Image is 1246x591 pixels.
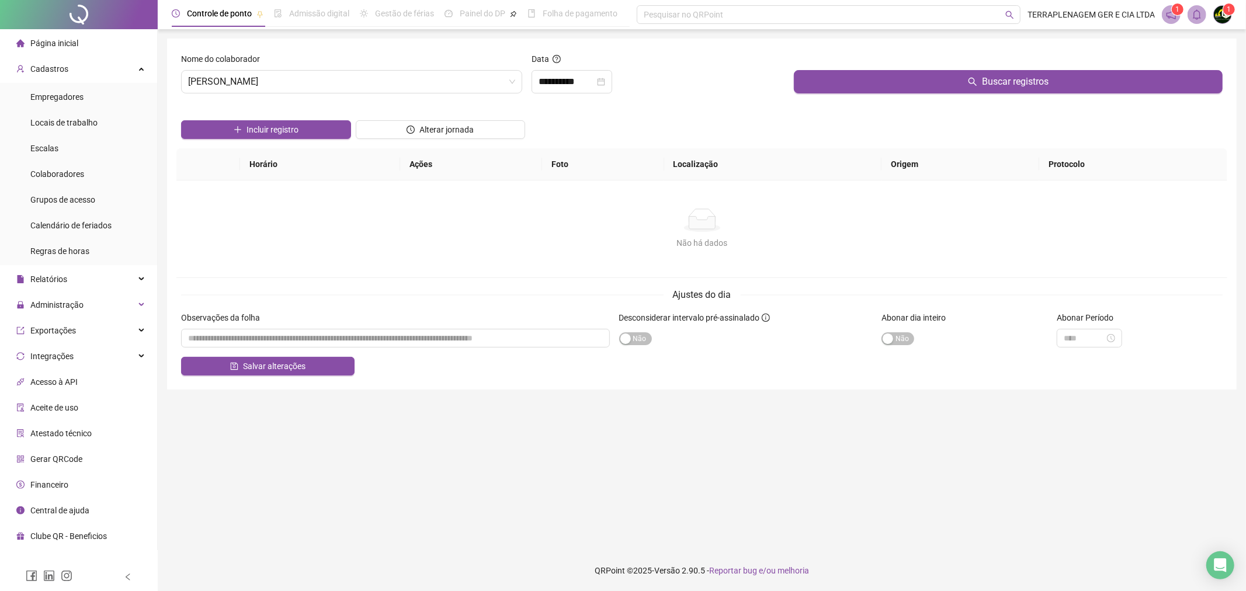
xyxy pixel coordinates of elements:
span: audit [16,404,25,412]
span: Painel do DP [460,9,505,18]
span: book [527,9,536,18]
span: info-circle [16,506,25,514]
span: Clube QR - Beneficios [30,531,107,541]
button: Buscar registros [794,70,1223,93]
th: Horário [240,148,400,180]
span: Empregadores [30,92,84,102]
footer: QRPoint © 2025 - 2.90.5 - [158,550,1246,591]
span: export [16,326,25,335]
span: file-done [274,9,282,18]
span: search [1005,11,1014,19]
th: Foto [542,148,664,180]
span: Locais de trabalho [30,118,98,127]
label: Abonar Período [1057,311,1121,324]
span: linkedin [43,570,55,582]
span: Administração [30,300,84,310]
span: 1 [1176,5,1180,13]
span: search [968,77,977,86]
span: Integrações [30,352,74,361]
span: Financeiro [30,480,68,489]
span: Admissão digital [289,9,349,18]
span: api [16,378,25,386]
span: Salvar alterações [243,360,306,373]
span: Desconsiderar intervalo pré-assinalado [619,313,760,322]
th: Ações [400,148,542,180]
span: ROGÉRIO FERREIRA DOS SANTOS [188,71,515,93]
span: notification [1166,9,1176,20]
button: Salvar alterações [181,357,355,376]
span: Escalas [30,144,58,153]
th: Origem [881,148,1039,180]
label: Abonar dia inteiro [881,311,953,324]
span: sun [360,9,368,18]
th: Localização [664,148,882,180]
span: question-circle [553,55,561,63]
span: dollar [16,481,25,489]
div: Open Intercom Messenger [1206,551,1234,579]
label: Nome do colaborador [181,53,268,65]
span: 1 [1227,5,1231,13]
span: Incluir registro [247,123,299,136]
span: plus [234,126,242,134]
span: Aceite de uso [30,403,78,412]
span: lock [16,301,25,309]
span: save [230,362,238,370]
span: Alterar jornada [419,123,474,136]
label: Observações da folha [181,311,268,324]
span: Grupos de acesso [30,195,95,204]
span: left [124,573,132,581]
span: Versão [654,566,680,575]
span: Buscar registros [982,75,1049,89]
span: info-circle [762,314,770,322]
span: Regras de horas [30,246,89,256]
span: home [16,39,25,47]
span: Atestado técnico [30,429,92,438]
span: TERRAPLENAGEM GER E CIA LTDA [1028,8,1155,21]
span: solution [16,429,25,437]
a: Alterar jornada [356,126,526,135]
span: Folha de pagamento [543,9,617,18]
span: Controle de ponto [187,9,252,18]
span: Gestão de férias [375,9,434,18]
span: file [16,275,25,283]
span: facebook [26,570,37,582]
span: Central de ajuda [30,506,89,515]
span: qrcode [16,455,25,463]
button: Alterar jornada [356,120,526,139]
span: Gerar QRCode [30,454,82,464]
span: clock-circle [407,126,415,134]
div: Não há dados [190,237,1213,249]
span: Relatórios [30,274,67,284]
span: gift [16,532,25,540]
span: bell [1192,9,1202,20]
span: Ajustes do dia [673,289,731,300]
span: pushpin [256,11,263,18]
span: Página inicial [30,39,78,48]
span: Acesso à API [30,377,78,387]
span: pushpin [510,11,517,18]
span: Reportar bug e/ou melhoria [709,566,809,575]
span: user-add [16,65,25,73]
span: Exportações [30,326,76,335]
span: instagram [61,570,72,582]
span: clock-circle [172,9,180,18]
span: Cadastros [30,64,68,74]
th: Protocolo [1039,148,1227,180]
span: sync [16,352,25,360]
span: dashboard [445,9,453,18]
sup: Atualize o seu contato no menu Meus Dados [1223,4,1235,15]
span: Colaboradores [30,169,84,179]
span: Data [532,54,549,64]
span: Calendário de feriados [30,221,112,230]
sup: 1 [1172,4,1183,15]
button: Incluir registro [181,120,351,139]
img: 76398 [1214,6,1231,23]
